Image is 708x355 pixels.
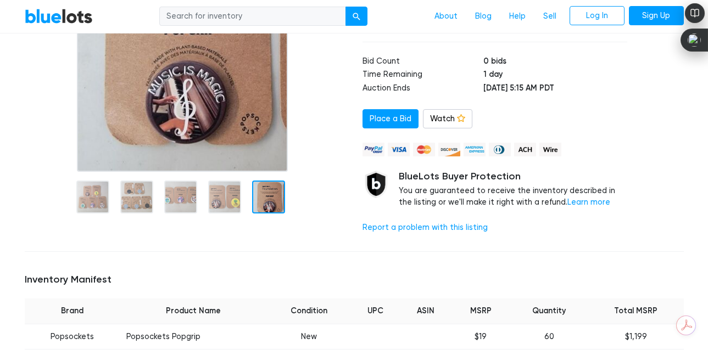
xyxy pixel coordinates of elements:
th: UPC [351,298,400,324]
img: ach-b7992fed28a4f97f893c574229be66187b9afb3f1a8d16a4691d3d3140a8ab00.png [514,143,536,156]
td: Popsockets Popgrip [120,324,267,350]
td: Popsockets [25,324,120,350]
a: Sell [534,6,565,27]
h5: BlueLots Buyer Protection [399,171,628,183]
td: Auction Ends [363,82,484,96]
img: american_express-ae2a9f97a040b4b41f6397f7637041a5861d5f99d0716c09922aba4e24c8547d.png [464,143,486,156]
img: buyer_protection_shield-3b65640a83011c7d3ede35a8e5a80bfdfaa6a97447f0071c1475b91a4b0b3d01.png [363,171,390,198]
a: Learn more [567,198,610,207]
a: Help [500,6,534,27]
th: ASIN [400,298,451,324]
td: [DATE] 5:15 AM PDT [483,82,627,96]
a: BlueLots [25,8,93,24]
a: Report a problem with this listing [363,223,488,232]
img: discover-82be18ecfda2d062aad2762c1ca80e2d36a4073d45c9e0ffae68cd515fbd3d32.png [438,143,460,156]
a: About [426,6,466,27]
td: New [266,324,350,350]
a: Log In [570,6,625,26]
img: diners_club-c48f30131b33b1bb0e5d0e2dbd43a8bea4cb12cb2961413e2f4250e06c020426.png [489,143,511,156]
td: 1 day [483,69,627,82]
th: Brand [25,298,120,324]
a: Place a Bid [363,109,419,129]
input: Search for inventory [159,7,346,26]
div: You are guaranteed to receive the inventory described in the listing or we'll make it right with ... [399,171,628,209]
th: MSRP [451,298,510,324]
img: mastercard-42073d1d8d11d6635de4c079ffdb20a4f30a903dc55d1612383a1b395dd17f39.png [413,143,435,156]
a: Watch [423,109,472,129]
th: Total MSRP [588,298,683,324]
img: visa-79caf175f036a155110d1892330093d4c38f53c55c9ec9e2c3a54a56571784bb.png [388,143,410,156]
td: Time Remaining [363,69,484,82]
th: Quantity [510,298,588,324]
th: Condition [266,298,350,324]
td: $19 [451,324,510,350]
a: Blog [466,6,500,27]
th: Product Name [120,298,267,324]
img: wire-908396882fe19aaaffefbd8e17b12f2f29708bd78693273c0e28e3a24408487f.png [539,143,561,156]
td: $1,199 [588,324,683,350]
a: Sign Up [629,6,684,26]
img: paypal_credit-80455e56f6e1299e8d57f40c0dcee7b8cd4ae79b9eccbfc37e2480457ba36de9.png [363,143,384,156]
td: Bid Count [363,55,484,69]
td: 0 bids [483,55,627,69]
td: 60 [510,324,588,350]
h5: Inventory Manifest [25,274,684,286]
